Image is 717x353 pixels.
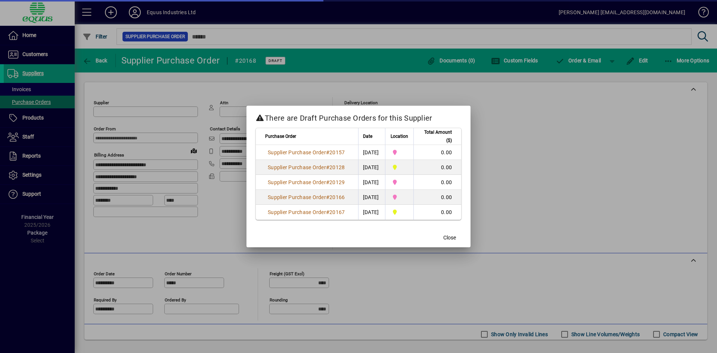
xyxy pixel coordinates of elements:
[268,194,326,200] span: Supplier Purchase Order
[329,164,345,170] span: 20128
[413,205,461,220] td: 0.00
[268,209,326,215] span: Supplier Purchase Order
[268,149,326,155] span: Supplier Purchase Order
[443,234,456,242] span: Close
[246,106,471,127] h2: There are Draft Purchase Orders for this Supplier
[265,148,347,157] a: Supplier Purchase Order#20157
[358,145,385,160] td: [DATE]
[326,209,329,215] span: #
[413,190,461,205] td: 0.00
[413,175,461,190] td: 0.00
[390,148,409,157] span: 2A AZI''S Global Investments
[363,132,372,140] span: Date
[329,179,345,185] span: 20129
[358,160,385,175] td: [DATE]
[391,132,408,140] span: Location
[329,149,345,155] span: 20157
[390,208,409,216] span: 4A DSV LOGISTICS - CHCH
[413,145,461,160] td: 0.00
[358,190,385,205] td: [DATE]
[268,164,326,170] span: Supplier Purchase Order
[329,194,345,200] span: 20166
[390,178,409,186] span: 2A AZI''S Global Investments
[326,194,329,200] span: #
[265,132,296,140] span: Purchase Order
[326,149,329,155] span: #
[265,208,347,216] a: Supplier Purchase Order#20167
[390,163,409,171] span: 4A DSV LOGISTICS - CHCH
[268,179,326,185] span: Supplier Purchase Order
[438,231,462,244] button: Close
[329,209,345,215] span: 20167
[358,175,385,190] td: [DATE]
[265,163,347,171] a: Supplier Purchase Order#20128
[413,160,461,175] td: 0.00
[265,178,347,186] a: Supplier Purchase Order#20129
[358,205,385,220] td: [DATE]
[326,179,329,185] span: #
[418,128,452,145] span: Total Amount ($)
[326,164,329,170] span: #
[265,193,347,201] a: Supplier Purchase Order#20166
[390,193,409,201] span: 2A AZI''S Global Investments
